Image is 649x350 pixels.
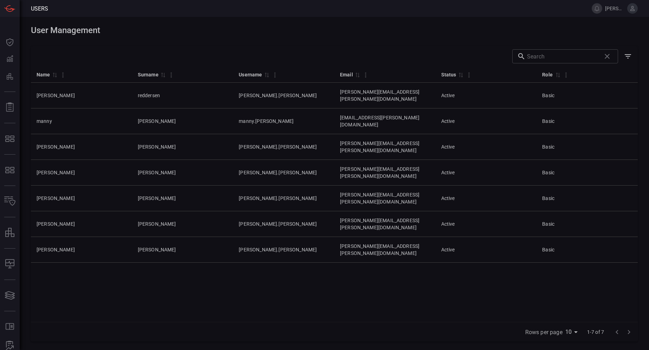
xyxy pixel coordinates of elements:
[132,160,233,186] td: [PERSON_NAME]
[605,6,624,11] span: [PERSON_NAME].[PERSON_NAME]
[441,70,456,79] div: Status
[233,134,334,160] td: [PERSON_NAME].[PERSON_NAME]
[50,71,59,78] span: Sort by Name ascending
[334,186,436,211] td: [PERSON_NAME][EMAIL_ADDRESS][PERSON_NAME][DOMAIN_NAME]
[233,237,334,263] td: [PERSON_NAME].[PERSON_NAME]
[1,193,18,210] button: Inventory
[560,69,572,81] button: Column Actions
[536,211,638,237] td: Basic
[31,186,132,211] td: [PERSON_NAME]
[436,83,537,108] td: Active
[536,134,638,160] td: Basic
[536,237,638,263] td: Basic
[334,134,436,160] td: [PERSON_NAME][EMAIL_ADDRESS][PERSON_NAME][DOMAIN_NAME]
[536,108,638,134] td: Basic
[1,256,18,273] button: Compliance Monitoring
[1,130,18,147] button: MITRE - Exposures
[360,69,371,81] button: Column Actions
[1,224,18,241] button: assets
[565,326,580,338] div: Rows per page
[233,160,334,186] td: [PERSON_NAME].[PERSON_NAME]
[436,108,537,134] td: Active
[269,69,281,81] button: Column Actions
[436,211,537,237] td: Active
[31,25,638,35] h1: User Management
[132,186,233,211] td: [PERSON_NAME]
[166,69,177,81] button: Column Actions
[436,237,537,263] td: Active
[334,211,436,237] td: [PERSON_NAME][EMAIL_ADDRESS][PERSON_NAME][DOMAIN_NAME]
[1,68,18,85] button: Preventions
[1,99,18,116] button: Reports
[1,287,18,304] button: Cards
[159,71,167,78] span: Sort by Surname ascending
[584,329,607,336] span: 1-7 of 7
[436,160,537,186] td: Active
[621,49,635,63] button: Show/Hide filters
[536,83,638,108] td: Basic
[233,108,334,134] td: manny.[PERSON_NAME]
[31,5,48,12] span: Users
[527,49,598,63] input: Search
[334,108,436,134] td: [EMAIL_ADDRESS][PERSON_NAME][DOMAIN_NAME]
[239,70,262,79] div: Username
[37,70,50,79] div: Name
[1,51,18,68] button: Detections
[334,237,436,263] td: [PERSON_NAME][EMAIL_ADDRESS][PERSON_NAME][DOMAIN_NAME]
[233,211,334,237] td: [PERSON_NAME].[PERSON_NAME]
[132,237,233,263] td: [PERSON_NAME]
[138,70,159,79] div: Surname
[31,83,132,108] td: [PERSON_NAME]
[132,211,233,237] td: [PERSON_NAME]
[536,160,638,186] td: Basic
[132,108,233,134] td: [PERSON_NAME]
[463,69,475,81] button: Column Actions
[611,328,623,335] span: Go to previous page
[542,70,553,79] div: Role
[233,83,334,108] td: [PERSON_NAME].[PERSON_NAME]
[31,211,132,237] td: [PERSON_NAME]
[31,160,132,186] td: [PERSON_NAME]
[57,69,69,81] button: Column Actions
[1,34,18,51] button: Dashboard
[1,162,18,179] button: MITRE - Detection Posture
[436,186,537,211] td: Active
[536,186,638,211] td: Basic
[132,134,233,160] td: [PERSON_NAME]
[31,134,132,160] td: [PERSON_NAME]
[553,71,562,78] span: Sort by Role ascending
[601,50,613,62] span: Clear search
[262,71,271,78] span: Sort by Username ascending
[132,83,233,108] td: reddersen
[334,160,436,186] td: [PERSON_NAME][EMAIL_ADDRESS][PERSON_NAME][DOMAIN_NAME]
[334,83,436,108] td: [PERSON_NAME][EMAIL_ADDRESS][PERSON_NAME][DOMAIN_NAME]
[340,70,353,79] div: Email
[525,328,563,336] label: Rows per page
[353,71,361,78] span: Sort by Email ascending
[31,108,132,134] td: manny
[31,237,132,263] td: [PERSON_NAME]
[1,318,18,335] button: Rule Catalog
[623,328,635,335] span: Go to next page
[233,186,334,211] td: [PERSON_NAME].[PERSON_NAME]
[436,134,537,160] td: Active
[456,71,465,78] span: Sort by Status ascending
